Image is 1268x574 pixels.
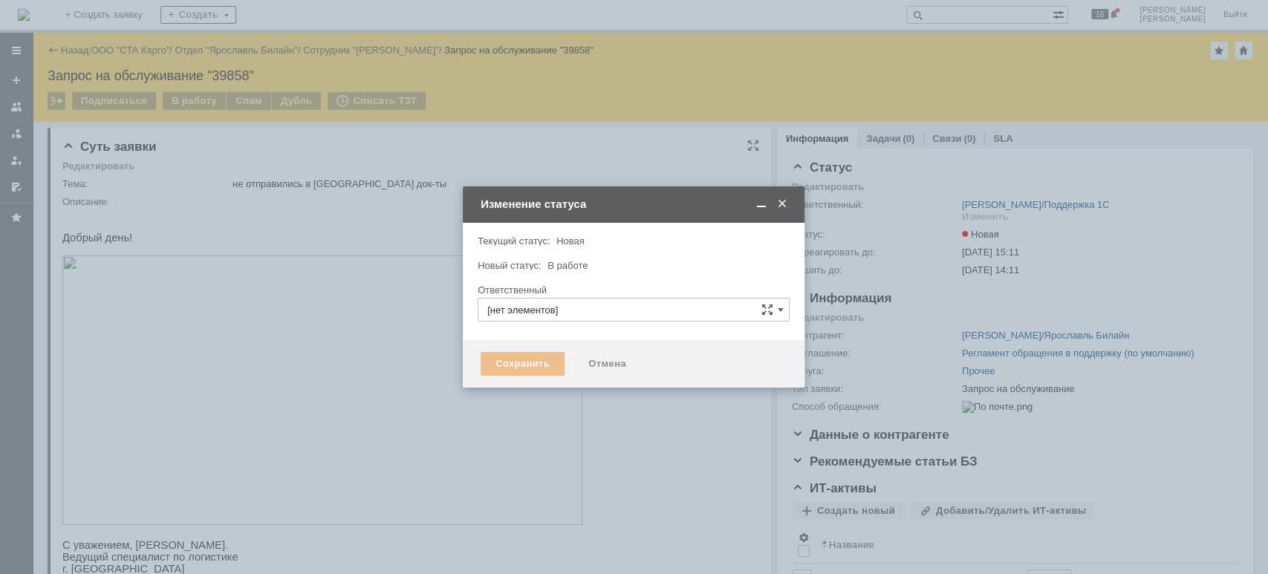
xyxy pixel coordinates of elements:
span: Свернуть (Ctrl + M) [754,198,769,211]
span: Сложная форма [761,304,773,316]
div: Ответственный [478,285,787,295]
div: Изменение статуса [481,198,790,211]
span: Закрыть [775,198,790,211]
span: Новая [556,235,585,247]
span: В работе [547,260,588,271]
label: Текущий статус: [478,235,550,247]
label: Новый статус: [478,260,542,271]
